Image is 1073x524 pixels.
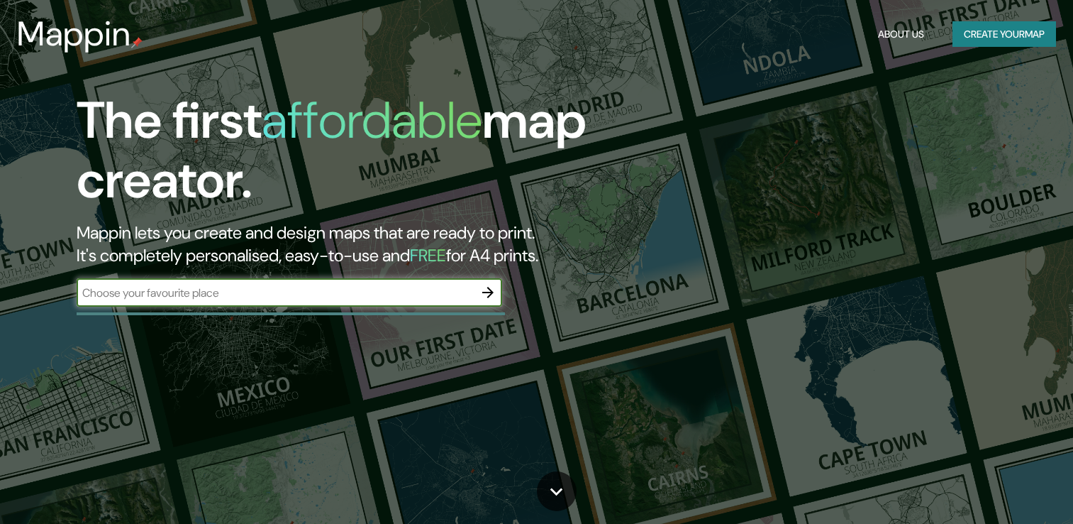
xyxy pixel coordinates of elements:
button: About Us [872,21,930,48]
h5: FREE [410,244,446,266]
input: Choose your favourite place [77,285,474,301]
h1: The first map creator. [77,91,613,222]
img: mappin-pin [131,37,143,48]
button: Create yourmap [952,21,1056,48]
h1: affordable [262,87,482,153]
h2: Mappin lets you create and design maps that are ready to print. It's completely personalised, eas... [77,222,613,267]
h3: Mappin [17,14,131,54]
